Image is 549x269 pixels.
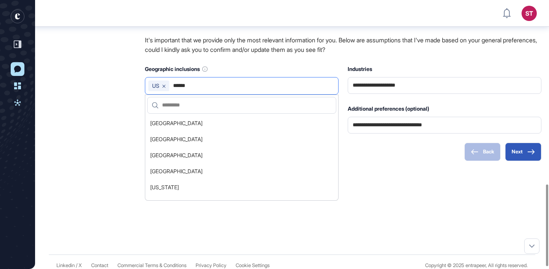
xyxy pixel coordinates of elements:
[91,263,108,268] span: Contact
[79,263,82,268] a: X
[76,263,77,268] span: /
[117,263,186,268] a: Commercial Terms & Conditions
[348,104,541,114] div: Additional preferences (optional)
[11,10,24,23] div: entrapeer-logo
[145,35,541,55] p: It's important that we provide only the most relevant information for you. Below are assumptions ...
[236,263,270,268] a: Cookie Settings
[348,64,541,74] div: Industries
[522,6,537,21] button: ST
[147,116,333,130] li: [GEOGRAPHIC_DATA]
[147,148,333,163] li: [GEOGRAPHIC_DATA]
[145,64,339,74] div: Geographic inclusions
[425,263,528,268] div: Copyright © 2025 entrapeer, All rights reserved.
[56,263,75,268] a: Linkedin
[147,164,333,179] li: [GEOGRAPHIC_DATA]
[505,143,541,161] button: Next
[152,83,159,89] span: US
[196,263,226,268] a: Privacy Policy
[147,132,333,147] li: [GEOGRAPHIC_DATA]
[147,180,333,195] li: [US_STATE]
